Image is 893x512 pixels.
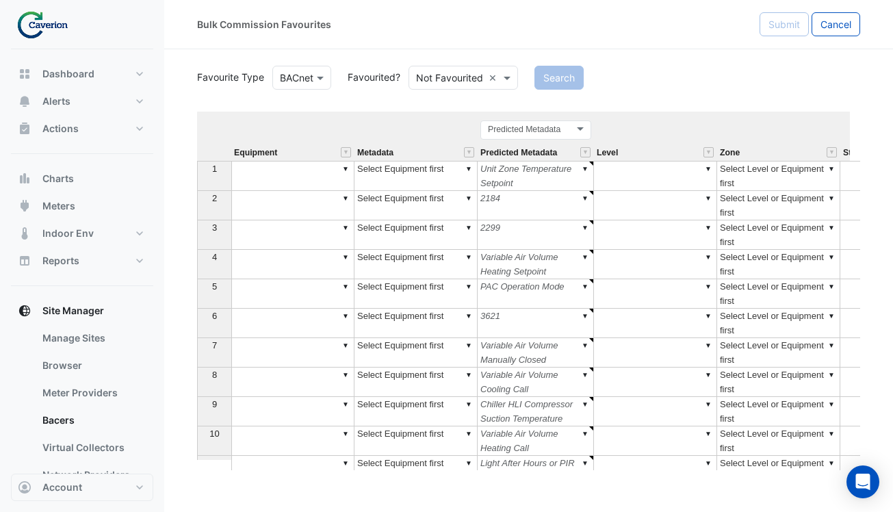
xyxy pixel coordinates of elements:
app-icon: Meters [18,199,31,213]
td: Select Level or Equipment first [717,368,840,397]
div: ▼ [463,456,474,470]
div: ▼ [703,220,714,235]
div: Open Intercom Messenger [846,465,879,498]
app-icon: Indoor Env [18,227,31,240]
td: Unit Zone Temperature Setpoint [478,161,594,191]
span: Equipment [234,149,277,157]
div: ▼ [703,279,714,294]
app-icon: Reports [18,254,31,268]
div: ▼ [340,250,351,264]
div: ▼ [463,279,474,294]
span: 5 [212,281,217,292]
div: ▼ [340,220,351,235]
span: Predicted Metadata [480,149,557,157]
a: Meter Providers [31,379,153,407]
span: 3 [212,222,217,233]
div: ▼ [340,309,351,323]
button: Indoor Env [11,220,153,247]
div: ▼ [340,279,351,294]
span: 4 [212,252,217,262]
div: ▼ [340,426,351,441]
td: Select Equipment first [354,220,478,250]
div: ▼ [826,250,837,264]
div: ▼ [463,309,474,323]
div: ▼ [463,191,474,205]
div: ▼ [580,456,591,470]
app-icon: Site Manager [18,304,31,318]
button: Cancel [812,12,860,36]
div: ▼ [340,397,351,411]
div: ▼ [340,368,351,382]
span: Account [42,481,82,494]
span: Clear [489,71,500,85]
td: 2299 [478,220,594,250]
td: Select Equipment first [354,191,478,220]
div: ▼ [340,191,351,205]
td: Select Equipment first [354,338,478,368]
td: Select Level or Equipment first [717,309,840,338]
td: PAC Operation Mode [478,279,594,309]
span: 9 [212,399,217,409]
div: ▼ [580,191,591,205]
span: 6 [212,311,217,321]
div: ▼ [580,309,591,323]
div: ▼ [580,338,591,353]
span: Site Manager [42,304,104,318]
td: Select Equipment first [354,250,478,279]
div: ▼ [463,368,474,382]
div: ▼ [703,426,714,441]
div: ▼ [826,397,837,411]
div: ▼ [463,397,474,411]
span: 7 [212,340,217,350]
span: 8 [212,370,217,380]
app-icon: Actions [18,122,31,136]
span: Level [597,149,618,157]
button: Dashboard [11,60,153,88]
div: ▼ [826,338,837,353]
div: ▼ [703,250,714,264]
span: 1 [212,164,217,174]
span: Zone [720,149,740,157]
app-icon: Alerts [18,94,31,108]
button: Actions [11,115,153,142]
td: Select Equipment first [354,426,478,456]
a: Virtual Collectors [31,434,153,461]
td: Select Level or Equipment first [717,456,840,485]
div: ▼ [580,220,591,235]
span: Charts [42,172,74,185]
div: ▼ [826,220,837,235]
span: Actions [42,122,79,136]
div: ▼ [703,456,714,470]
td: Variable Air Volume Heating Call [478,426,594,456]
button: Reports [11,247,153,274]
div: ▼ [463,220,474,235]
div: ▼ [580,397,591,411]
a: Manage Sites [31,324,153,352]
img: Company Logo [16,11,78,38]
div: ▼ [463,250,474,264]
button: Meters [11,192,153,220]
td: Select Level or Equipment first [717,161,840,191]
td: Select Equipment first [354,279,478,309]
app-icon: Charts [18,172,31,185]
label: Favourite Type [189,70,264,84]
div: ▼ [463,426,474,441]
span: Meters [42,199,75,213]
td: Select Level or Equipment first [717,191,840,220]
div: ▼ [703,397,714,411]
div: ▼ [340,338,351,353]
div: ▼ [826,191,837,205]
div: ▼ [580,250,591,264]
td: Variable Air Volume Cooling Call [478,368,594,397]
td: Chiller HLI Compressor Suction Temperature [478,397,594,426]
div: ▼ [703,309,714,323]
app-icon: Dashboard [18,67,31,81]
div: ▼ [826,279,837,294]
td: Select Equipment first [354,456,478,485]
a: Bacers [31,407,153,434]
div: ▼ [826,456,837,470]
div: ▼ [826,309,837,323]
td: Select Level or Equipment first [717,250,840,279]
span: 10 [209,428,219,439]
div: ▼ [340,456,351,470]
